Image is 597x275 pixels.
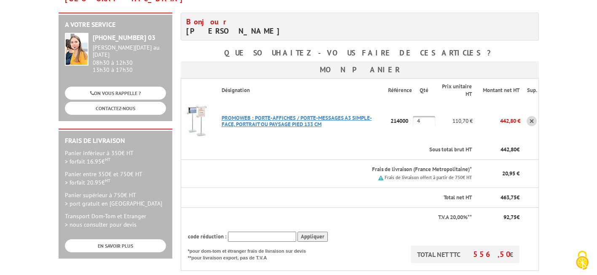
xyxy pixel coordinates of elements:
[65,212,166,229] p: Transport Dom-Tom et Etranger
[413,78,435,102] th: Qté
[520,78,538,102] th: Sup.
[65,137,166,145] h2: Frais de Livraison
[93,44,166,58] div: [PERSON_NAME][DATE] au [DATE]
[65,33,88,66] img: widget-service.jpg
[297,232,328,242] input: Appliquer
[65,158,110,165] span: > forfait 16.95€
[501,146,517,153] span: 442,80
[388,87,412,95] p: Référence
[65,21,166,29] h2: A votre service
[224,48,495,58] b: Que souhaitez-vous faire de ces articles ?
[65,221,137,228] span: > nous consulter pour devis
[473,249,509,259] span: 556,50
[65,87,166,100] a: ON VOUS RAPPELLE ?
[411,246,519,263] p: TOTAL NET TTC €
[479,146,519,154] p: €
[378,175,383,180] img: picto.png
[442,83,472,98] p: Prix unitaire HT
[473,114,520,128] p: 442,80 €
[479,194,519,202] p: €
[181,104,215,138] img: PROMOWEB : PORTE-AFFICHES / PORTE-MESSAGES A3 SIMPLE-FACE, PORTRAIT OU PAYSAGE PIED 133 CM
[215,140,473,160] th: Sous total brut HT
[65,170,166,187] p: Panier entre 350€ et 750€ HT
[65,149,166,166] p: Panier inférieur à 350€ HT
[65,179,110,186] span: > forfait 20.95€
[503,214,517,221] span: 92,75
[93,33,155,42] strong: [PHONE_NUMBER] 03
[181,61,539,78] h3: Mon panier
[105,156,110,162] sup: HT
[188,194,472,202] p: Total net HT
[188,233,227,240] span: code réduction :
[435,114,473,128] p: 110,70 €
[501,194,517,201] span: 463,75
[186,17,231,26] span: Bonjour
[188,214,472,222] p: T.V.A 20,00%**
[222,114,372,128] a: PROMOWEB : PORTE-AFFICHES / PORTE-MESSAGES A3 SIMPLE-FACE, PORTRAIT OU PAYSAGE PIED 133 CM
[568,246,597,275] button: Cookies (fenêtre modale)
[479,87,519,95] p: Montant net HT
[65,102,166,115] a: CONTACTEZ-NOUS
[93,44,166,73] div: 08h30 à 12h30 13h30 à 17h30
[215,78,388,102] th: Désignation
[222,166,472,174] p: Frais de livraison (France Metropolitaine)*
[572,250,593,271] img: Cookies (fenêtre modale)
[186,17,353,36] h4: [PERSON_NAME]
[65,200,162,207] span: > port gratuit en [GEOGRAPHIC_DATA]
[385,175,472,180] small: Frais de livraison offert à partir de 750€ HT
[188,246,314,261] p: *pour dom-tom et étranger frais de livraison sur devis **pour livraison export, pas de T.V.A
[479,214,519,222] p: €
[502,170,519,177] span: 20,95 €
[65,191,166,208] p: Panier supérieur à 750€ HT
[65,239,166,252] a: EN SAVOIR PLUS
[388,114,413,128] p: 214000
[105,177,110,183] sup: HT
